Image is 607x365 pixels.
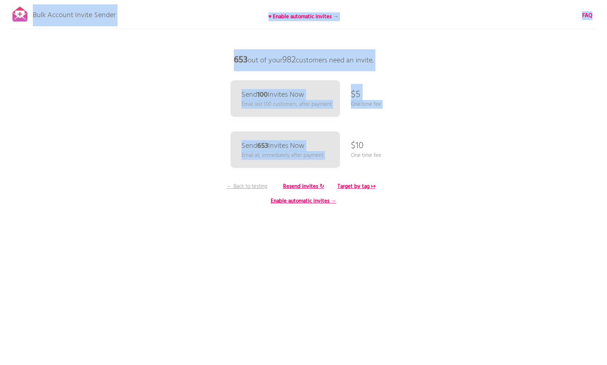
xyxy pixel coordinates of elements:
b: Enable automatic invites → [271,197,336,205]
b: 653 [257,140,268,152]
b: 653 [234,53,248,68]
p: $10 [351,135,364,157]
b: ♥ Enable automatic invites → [268,12,339,21]
p: One time fee [351,100,381,108]
a: Send100Invites Now Email last 100 customers, after payment [231,80,340,117]
p: One time fee [351,151,381,160]
p: Email all, immediately after payment [241,151,324,160]
p: $5 [351,84,360,106]
b: Resend invites ↻ [283,182,324,191]
a: FAQ [582,12,592,20]
p: ← Back to testing [220,182,274,191]
b: 100 [257,89,268,101]
a: Send653Invites Now Email all, immediately after payment [231,131,340,168]
p: Send Invites Now [241,91,304,99]
p: out of your customers need an invite. [194,49,413,71]
b: FAQ [582,11,592,20]
span: 982 [282,53,296,68]
b: Target by tag ↦ [337,182,376,191]
p: Email last 100 customers, after payment [241,100,332,108]
p: Send Invites Now [241,142,305,150]
p: Bulk Account Invite Sender [33,4,116,23]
